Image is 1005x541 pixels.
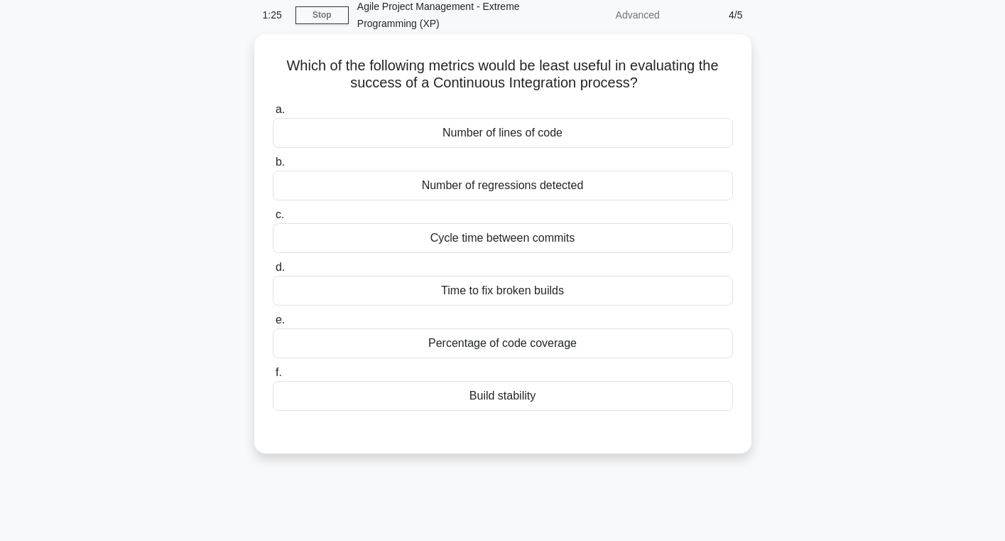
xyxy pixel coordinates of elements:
div: Number of lines of code [273,118,733,148]
div: Cycle time between commits [273,223,733,253]
h5: Which of the following metrics would be least useful in evaluating the success of a Continuous In... [271,57,734,92]
span: a. [276,103,285,115]
div: 4/5 [668,1,751,29]
span: f. [276,366,282,378]
span: d. [276,261,285,273]
div: Time to fix broken builds [273,276,733,306]
div: Percentage of code coverage [273,328,733,358]
span: c. [276,208,284,220]
div: Number of regressions detected [273,171,733,200]
div: Advanced [544,1,668,29]
span: b. [276,156,285,168]
span: e. [276,314,285,326]
a: Stop [295,6,349,24]
div: Build stability [273,381,733,411]
div: 1:25 [254,1,295,29]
